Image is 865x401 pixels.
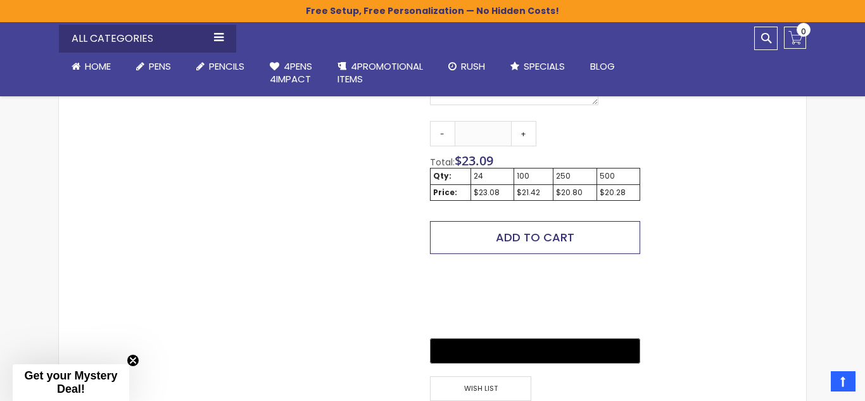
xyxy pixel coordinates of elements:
a: Pencils [184,53,257,80]
div: $23.08 [474,188,511,198]
strong: Price: [433,187,457,198]
iframe: PayPal [430,264,640,329]
button: Close teaser [127,354,139,367]
div: $20.80 [556,188,594,198]
a: Specials [498,53,578,80]
span: Add to Cart [496,229,574,245]
a: + [511,121,536,146]
span: $ [455,152,493,169]
span: Specials [524,60,565,73]
a: 0 [784,27,806,49]
span: Wish List [430,376,531,401]
span: Get your Mystery Deal! [24,369,117,395]
a: Blog [578,53,628,80]
a: Wish List [430,376,535,401]
span: Pencils [209,60,244,73]
a: - [430,121,455,146]
strong: Qty: [433,170,451,181]
a: 4Pens4impact [257,53,325,94]
button: Add to Cart [430,221,640,254]
a: 4PROMOTIONALITEMS [325,53,436,94]
a: Home [59,53,123,80]
span: 0 [801,25,806,37]
div: 100 [517,171,550,181]
iframe: Google Customer Reviews [761,367,865,401]
span: 4Pens 4impact [270,60,312,86]
div: $20.28 [600,188,637,198]
div: Get your Mystery Deal!Close teaser [13,364,129,401]
button: Buy with GPay [430,338,640,364]
span: 4PROMOTIONAL ITEMS [338,60,423,86]
a: Pens [123,53,184,80]
span: 23.09 [462,152,493,169]
span: Blog [590,60,615,73]
a: Rush [436,53,498,80]
span: Rush [461,60,485,73]
div: 250 [556,171,594,181]
span: Home [85,60,111,73]
div: All Categories [59,25,236,53]
div: 24 [474,171,511,181]
div: $21.42 [517,188,550,198]
span: Pens [149,60,171,73]
div: 500 [600,171,637,181]
span: Total: [430,156,455,169]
